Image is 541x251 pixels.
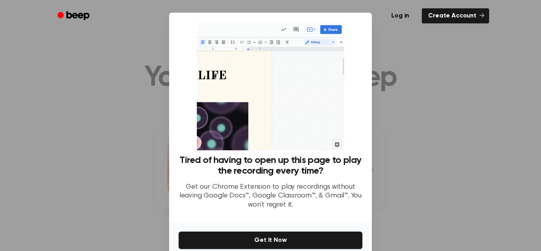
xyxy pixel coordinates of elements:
button: Get It Now [179,232,362,249]
h3: Tired of having to open up this page to play the recording every time? [179,155,362,176]
a: Log in [383,7,417,25]
a: Beep [52,8,97,24]
a: Create Account [422,8,489,23]
img: Beep extension in action [197,22,344,150]
p: Get our Chrome Extension to play recordings without leaving Google Docs™, Google Classroom™, & Gm... [179,183,362,210]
